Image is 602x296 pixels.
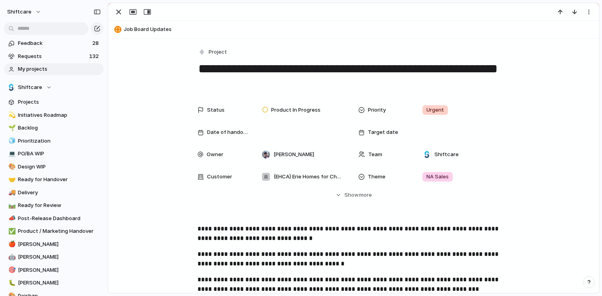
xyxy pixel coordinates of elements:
[18,279,101,287] span: [PERSON_NAME]
[207,151,223,159] span: Owner
[7,253,15,261] button: 🤖
[368,173,385,181] span: Theme
[8,279,14,288] div: 🐛
[4,50,104,62] a: Requests132
[18,137,101,145] span: Prioritization
[359,191,372,199] span: more
[207,106,225,114] span: Status
[4,161,104,173] a: 🎨Design WIP
[274,173,342,181] span: (EHCA) Erie Homes for Children and Adults
[7,176,15,184] button: 🤝
[4,122,104,134] a: 🌱Backlog
[18,163,101,171] span: Design WIP
[368,151,382,159] span: Team
[89,52,100,60] span: 132
[8,149,14,159] div: 💻
[124,25,595,33] span: Job Board Updates
[8,175,14,184] div: 🤝
[112,23,595,36] button: Job Board Updates
[368,106,386,114] span: Priority
[209,48,227,56] span: Project
[8,110,14,120] div: 💫
[4,81,104,93] button: Shiftcare
[8,240,14,249] div: 🍎
[18,266,101,274] span: [PERSON_NAME]
[7,266,15,274] button: 🎯
[4,199,104,211] a: 🛤️Ready for Review
[8,214,14,223] div: 📣
[18,39,90,47] span: Feedback
[8,227,14,236] div: ✅
[4,96,104,108] a: Projects
[4,264,104,276] a: 🎯[PERSON_NAME]
[7,111,15,119] button: 💫
[4,251,104,263] div: 🤖[PERSON_NAME]
[197,46,229,58] button: Project
[8,265,14,275] div: 🎯
[18,176,101,184] span: Ready for Handover
[18,215,101,222] span: Post-Release Dashboard
[8,162,14,171] div: 🎨
[18,65,101,73] span: My projects
[18,150,101,158] span: PO/BA WIP
[7,227,15,235] button: ✅
[197,188,510,202] button: Showmore
[18,227,101,235] span: Product / Marketing Handover
[7,279,15,287] button: 🐛
[7,137,15,145] button: 🧊
[4,6,45,18] button: shiftcare
[7,8,31,16] span: shiftcare
[426,173,449,181] span: NA Sales
[4,238,104,250] a: 🍎[PERSON_NAME]
[4,148,104,160] a: 💻PO/BA WIP
[7,124,15,132] button: 🌱
[207,173,232,181] span: Customer
[4,174,104,186] a: 🤝Ready for Handover
[344,191,359,199] span: Show
[4,109,104,121] a: 💫Initiatives Roadmap
[18,240,101,248] span: [PERSON_NAME]
[207,128,248,136] span: Date of handover
[7,150,15,158] button: 💻
[8,188,14,197] div: 🚚
[18,253,101,261] span: [PERSON_NAME]
[92,39,100,47] span: 28
[4,225,104,237] a: ✅Product / Marketing Handover
[368,128,398,136] span: Target date
[7,215,15,222] button: 📣
[8,124,14,133] div: 🌱
[18,124,101,132] span: Backlog
[18,83,42,91] span: Shiftcare
[274,151,314,159] span: [PERSON_NAME]
[4,135,104,147] a: 🧊Prioritization
[7,201,15,209] button: 🛤️
[7,240,15,248] button: 🍎
[18,201,101,209] span: Ready for Review
[4,213,104,224] a: 📣Post-Release Dashboard
[4,187,104,199] a: 🚚Delivery
[271,106,321,114] span: Product In Progress
[18,98,101,106] span: Projects
[8,201,14,210] div: 🛤️
[7,163,15,171] button: 🎨
[18,189,101,197] span: Delivery
[8,253,14,262] div: 🤖
[7,189,15,197] button: 🚚
[18,52,87,60] span: Requests
[18,111,101,119] span: Initiatives Roadmap
[4,277,104,289] a: 🐛[PERSON_NAME]
[4,63,104,75] a: My projects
